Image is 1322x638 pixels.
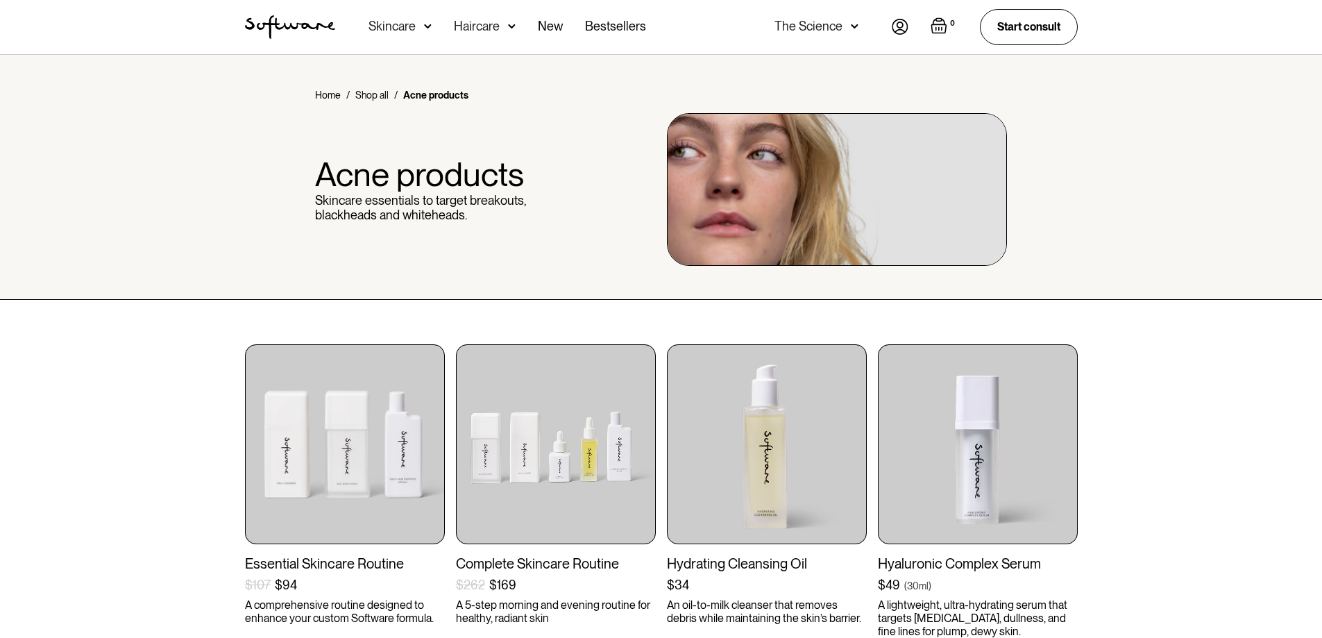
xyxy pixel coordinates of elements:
[907,579,929,593] div: 30ml
[456,598,656,625] p: A 5-step morning and evening routine for healthy, radiant skin
[489,578,516,593] div: $169
[315,193,585,223] p: Skincare essentials to target breakouts, blackheads and whiteheads.
[774,19,842,33] div: The Science
[931,17,958,37] a: Open cart
[245,555,445,572] div: Essential Skincare Routine
[245,578,271,593] div: $107
[454,19,500,33] div: Haircare
[929,579,931,593] div: )
[355,88,389,102] a: Shop all
[394,88,398,102] div: /
[424,19,432,33] img: arrow down
[245,15,335,39] img: Software Logo
[851,19,858,33] img: arrow down
[904,579,907,593] div: (
[456,578,485,593] div: $262
[245,598,445,625] p: A comprehensive routine designed to enhance your custom Software formula.
[667,578,689,593] div: $34
[456,555,656,572] div: Complete Skincare Routine
[667,598,867,625] p: An oil-to-milk cleanser that removes debris while maintaining the skin’s barrier.
[275,578,297,593] div: $94
[368,19,416,33] div: Skincare
[878,555,1078,572] div: Hyaluronic Complex Serum
[346,88,350,102] div: /
[947,17,958,30] div: 0
[245,15,335,39] a: home
[315,156,585,193] h1: Acne products
[878,578,900,593] div: $49
[667,555,867,572] div: Hydrating Cleansing Oil
[403,88,468,102] div: Acne products
[980,9,1078,44] a: Start consult
[508,19,516,33] img: arrow down
[315,88,341,102] a: Home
